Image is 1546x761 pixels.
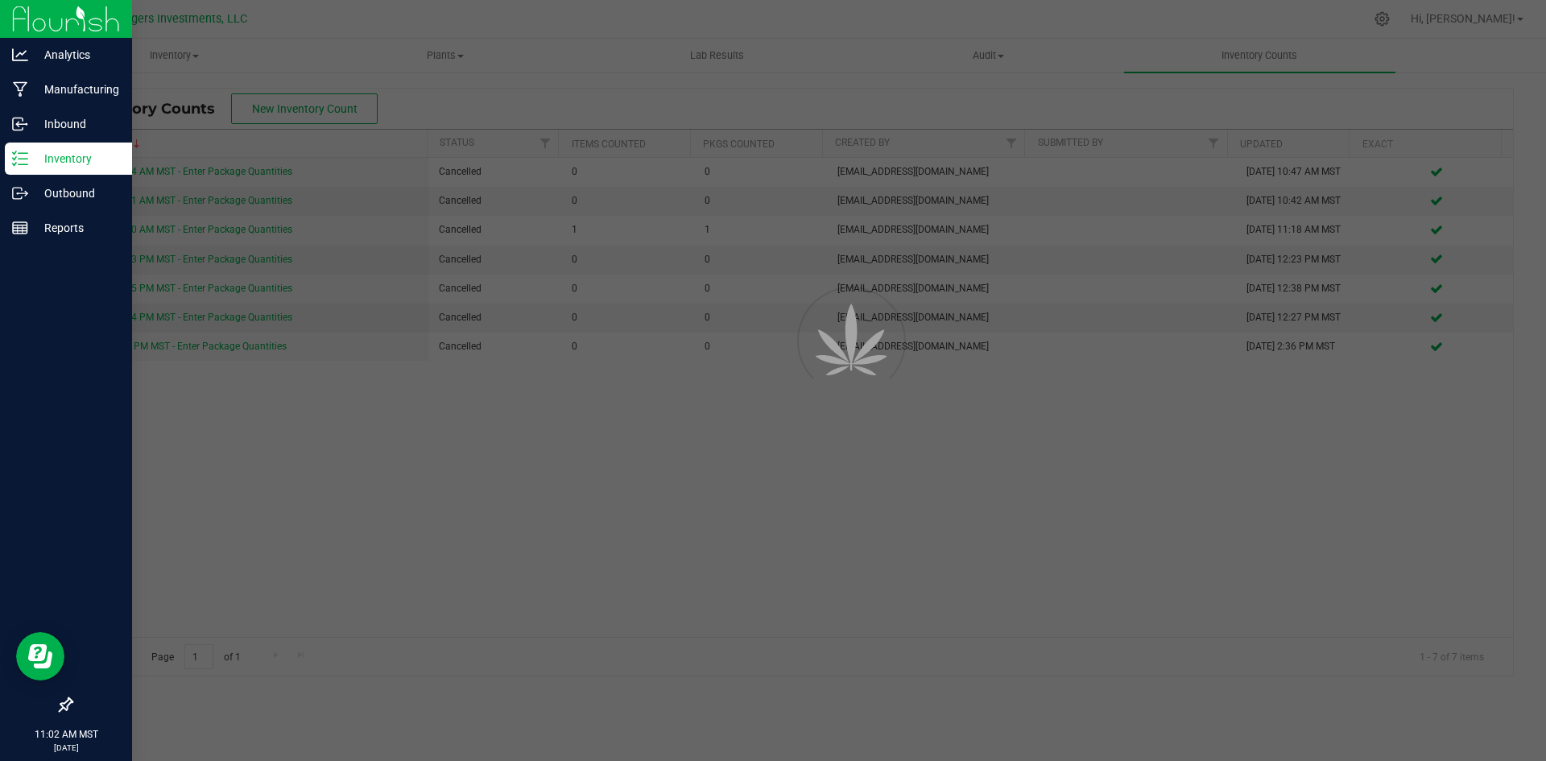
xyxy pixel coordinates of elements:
p: Analytics [28,45,125,64]
p: Manufacturing [28,80,125,99]
p: Inbound [28,114,125,134]
p: Reports [28,218,125,238]
inline-svg: Inventory [12,151,28,167]
inline-svg: Analytics [12,47,28,63]
inline-svg: Inbound [12,116,28,132]
inline-svg: Reports [12,220,28,236]
p: Outbound [28,184,125,203]
p: [DATE] [7,742,125,754]
p: Inventory [28,149,125,168]
p: 11:02 AM MST [7,727,125,742]
inline-svg: Manufacturing [12,81,28,97]
iframe: Resource center [16,632,64,680]
inline-svg: Outbound [12,185,28,201]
